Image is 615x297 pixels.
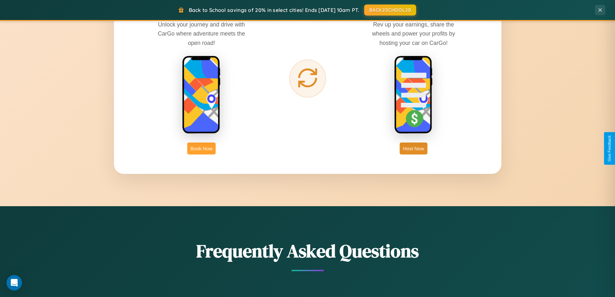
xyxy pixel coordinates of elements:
p: Unlock your journey and drive with CarGo where adventure meets the open road! [153,20,250,47]
p: Rev up your earnings, share the wheels and power your profits by hosting your car on CarGo! [365,20,462,47]
span: Back to School savings of 20% in select cities! Ends [DATE] 10am PT. [189,7,359,13]
button: Host Now [400,143,427,154]
div: Give Feedback [607,135,612,162]
img: rent phone [182,56,221,134]
h2: Frequently Asked Questions [114,239,501,263]
img: host phone [394,56,433,134]
button: BACK2SCHOOL20 [364,5,416,16]
div: Open Intercom Messenger [6,275,22,291]
button: Book Now [187,143,216,154]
